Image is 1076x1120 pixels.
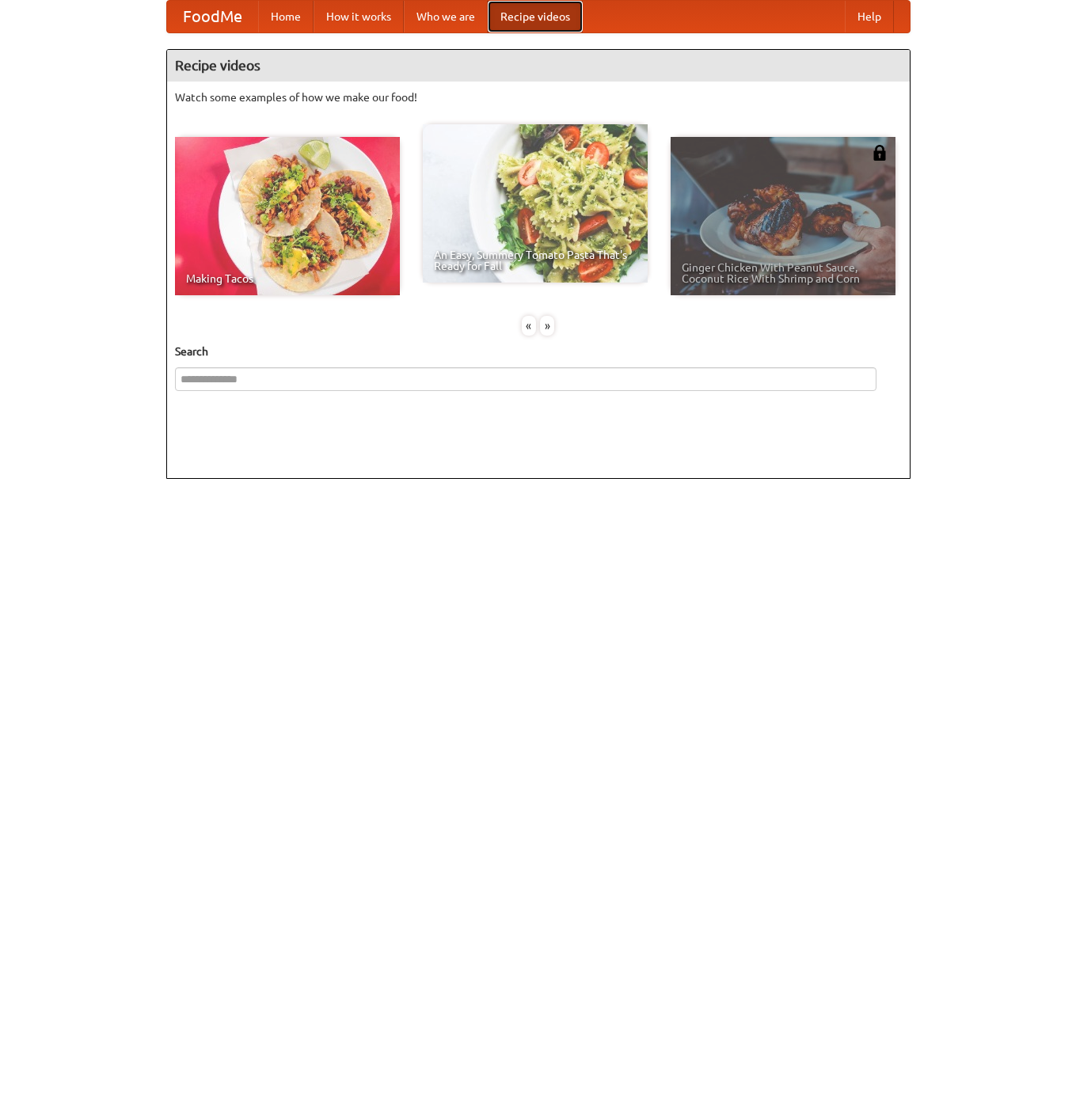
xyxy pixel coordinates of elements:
a: Recipe videos [488,1,583,32]
span: An Easy, Summery Tomato Pasta That's Ready for Fall [434,249,637,271]
div: « [522,316,536,336]
img: 483408.png [872,145,888,161]
a: An Easy, Summery Tomato Pasta That's Ready for Fall [423,124,648,283]
h5: Search [175,344,902,359]
h4: Recipe videos [167,50,910,82]
a: Who we are [404,1,488,32]
div: » [540,316,554,336]
a: Making Tacos [175,137,400,295]
a: How it works [314,1,404,32]
span: Making Tacos [186,273,389,284]
a: Help [845,1,894,32]
a: FoodMe [167,1,258,32]
a: Home [258,1,314,32]
p: Watch some examples of how we make our food! [175,89,902,105]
